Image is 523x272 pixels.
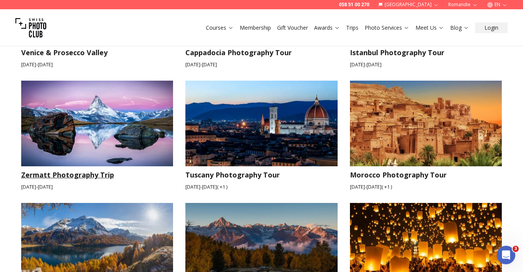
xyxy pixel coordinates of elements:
h3: Cappadocia Photography Tour [185,47,338,58]
a: Photo Services [365,24,409,32]
img: Tuscany Photography Tour [178,76,345,171]
a: Zermatt Photography TripZermatt Photography Trip[DATE]-[DATE] [21,81,173,191]
a: Morocco Photography TourMorocco Photography Tour[DATE]-[DATE]( +1 ) [350,81,502,191]
a: Meet Us [415,24,444,32]
button: Blog [447,22,472,33]
small: [DATE] - [DATE] [21,61,173,68]
h3: Istanbul Photography Tour [350,47,502,58]
small: [DATE] - [DATE] [350,61,502,68]
a: Courses [206,24,234,32]
small: [DATE] - [DATE] [185,61,338,68]
button: Photo Services [362,22,412,33]
small: [DATE] - [DATE] ( + 1 ) [350,183,502,191]
a: Trips [346,24,358,32]
a: 058 51 00 270 [339,2,369,8]
span: 3 [513,246,519,252]
button: Meet Us [412,22,447,33]
img: Zermatt Photography Trip [21,81,173,166]
button: Trips [343,22,362,33]
button: Awards [311,22,343,33]
a: Awards [314,24,340,32]
button: Membership [237,22,274,33]
small: [DATE] - [DATE] ( + 1 ) [185,183,338,191]
a: Gift Voucher [277,24,308,32]
img: Swiss photo club [15,12,46,43]
a: Blog [450,24,469,32]
button: Courses [203,22,237,33]
button: Login [475,22,508,33]
h3: Venice & Prosecco Valley [21,47,173,58]
h3: Tuscany Photography Tour [185,169,338,180]
iframe: Intercom live chat [497,246,515,264]
small: [DATE] - [DATE] [21,183,173,191]
h3: Morocco Photography Tour [350,169,502,180]
button: Gift Voucher [274,22,311,33]
img: Morocco Photography Tour [342,76,510,171]
a: Tuscany Photography TourTuscany Photography Tour[DATE]-[DATE]( +1 ) [185,81,338,191]
a: Membership [240,24,271,32]
h3: Zermatt Photography Trip [21,169,173,180]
